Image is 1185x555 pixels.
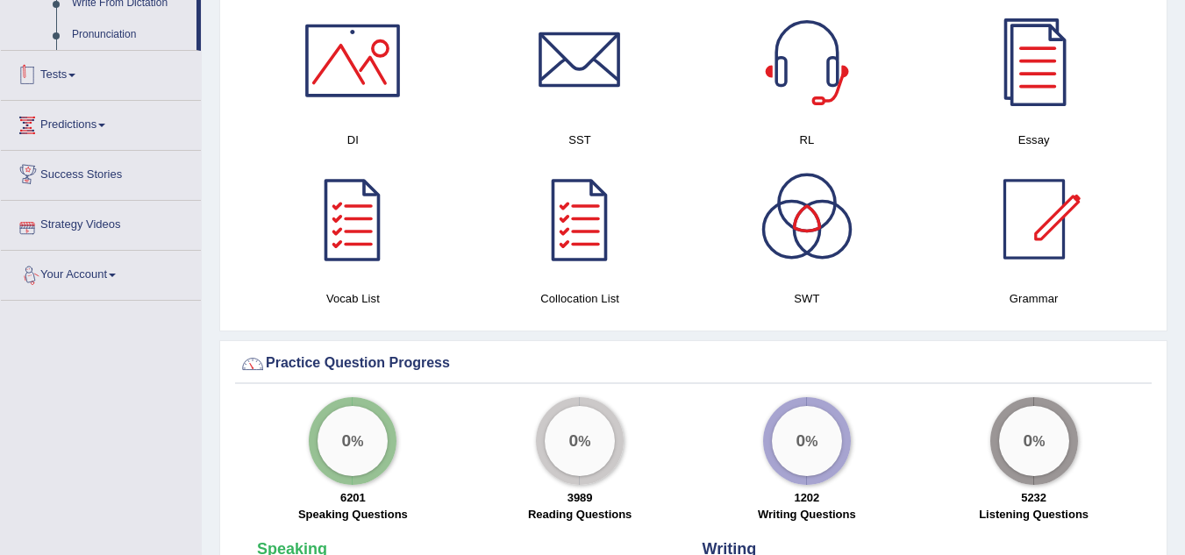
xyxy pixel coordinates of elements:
[703,289,912,308] h4: SWT
[794,491,819,504] strong: 1202
[929,131,1139,149] h4: Essay
[1,201,201,245] a: Strategy Videos
[1,251,201,295] a: Your Account
[342,430,352,450] big: 0
[703,131,912,149] h4: RL
[758,506,856,523] label: Writing Questions
[999,406,1069,476] div: %
[248,289,458,308] h4: Vocab List
[64,19,196,51] a: Pronunciation
[298,506,408,523] label: Speaking Questions
[1021,491,1046,504] strong: 5232
[1,51,201,95] a: Tests
[248,131,458,149] h4: DI
[979,506,1089,523] label: Listening Questions
[475,131,685,149] h4: SST
[340,491,366,504] strong: 6201
[568,491,593,504] strong: 3989
[545,406,615,476] div: %
[1023,430,1032,450] big: 0
[528,506,632,523] label: Reading Questions
[772,406,842,476] div: %
[475,289,685,308] h4: Collocation List
[929,289,1139,308] h4: Grammar
[318,406,388,476] div: %
[796,430,805,450] big: 0
[569,430,579,450] big: 0
[1,101,201,145] a: Predictions
[1,151,201,195] a: Success Stories
[239,351,1147,377] div: Practice Question Progress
